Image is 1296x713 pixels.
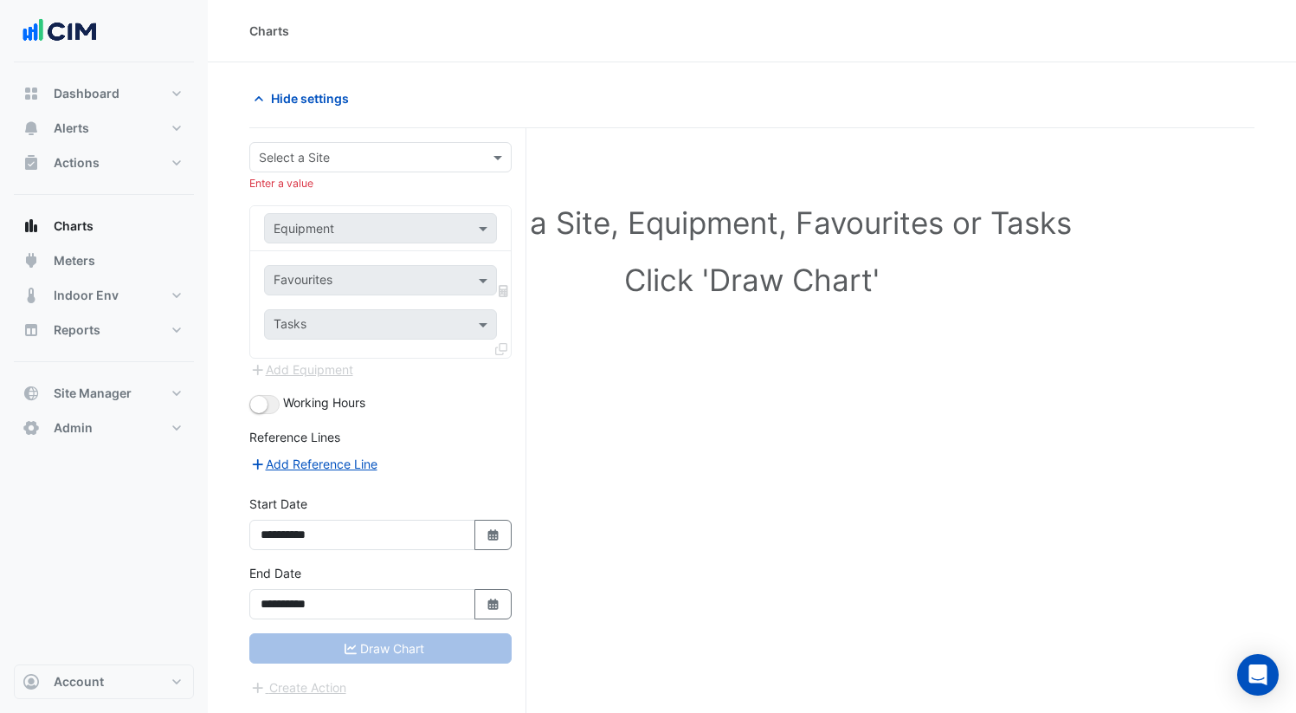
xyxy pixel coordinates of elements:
label: Reference Lines [249,428,340,446]
span: Dashboard [54,85,119,102]
app-icon: Indoor Env [23,287,40,304]
button: Admin [14,411,194,445]
button: Add Reference Line [249,454,378,474]
div: Favourites [271,270,332,293]
label: Start Date [249,495,307,513]
label: End Date [249,564,301,582]
div: Enter a value [249,176,512,191]
h1: Click 'Draw Chart' [287,262,1216,298]
button: Actions [14,146,194,180]
span: Actions [54,154,100,172]
app-icon: Admin [23,419,40,437]
button: Hide settings [249,83,360,113]
span: Account [54,673,104,690]
button: Site Manager [14,376,194,411]
span: Alerts [54,120,89,137]
app-icon: Dashboard [23,85,40,102]
span: Site Manager [54,385,132,402]
div: Tasks [271,314,306,337]
button: Dashboard [14,76,194,111]
button: Meters [14,243,194,278]
span: Reports [54,321,100,339]
app-icon: Charts [23,217,40,235]
span: Hide settings [271,89,349,107]
fa-icon: Select Date [486,528,501,542]
button: Reports [14,313,194,347]
app-icon: Meters [23,252,40,269]
div: Charts [249,22,289,40]
app-icon: Alerts [23,120,40,137]
span: Clone Favourites and Tasks from this Equipment to other Equipment [495,341,507,356]
img: Company Logo [21,14,99,49]
span: Admin [54,419,93,437]
span: Working Hours [283,395,365,410]
app-escalated-ticket-create-button: Please correct errors first [249,679,347,694]
button: Alerts [14,111,194,146]
span: Choose Function [496,283,512,298]
span: Meters [54,252,95,269]
h1: Select a Site, Equipment, Favourites or Tasks [287,204,1216,241]
span: Charts [54,217,93,235]
app-icon: Actions [23,154,40,172]
button: Indoor Env [14,278,194,313]
button: Charts [14,209,194,243]
app-icon: Site Manager [23,385,40,402]
button: Account [14,664,194,699]
span: Indoor Env [54,287,119,304]
app-icon: Reports [23,321,40,339]
div: Open Intercom Messenger [1237,654,1279,696]
fa-icon: Select Date [486,597,501,612]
